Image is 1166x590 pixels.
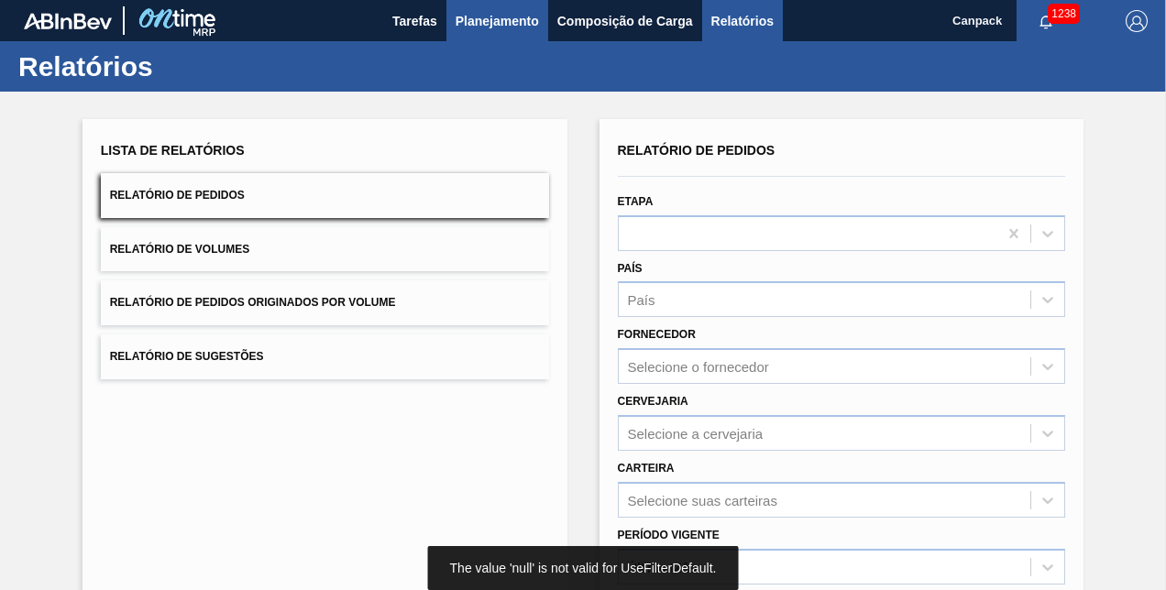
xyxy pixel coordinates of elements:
[1048,4,1080,24] span: 1238
[618,328,696,341] label: Fornecedor
[628,359,769,375] div: Selecione o fornecedor
[618,529,720,541] label: Período Vigente
[450,561,717,575] span: The value 'null' is not valid for UseFilterDefault.
[628,425,764,441] div: Selecione a cervejaria
[101,334,549,379] button: Relatório de Sugestões
[101,280,549,325] button: Relatório de Pedidos Originados por Volume
[101,143,245,158] span: Lista de Relatórios
[618,395,688,408] label: Cervejaria
[101,227,549,272] button: Relatório de Volumes
[456,10,539,32] span: Planejamento
[628,492,777,508] div: Selecione suas carteiras
[110,243,249,256] span: Relatório de Volumes
[110,296,396,309] span: Relatório de Pedidos Originados por Volume
[110,189,245,202] span: Relatório de Pedidos
[711,10,774,32] span: Relatórios
[18,56,344,77] h1: Relatórios
[1126,10,1148,32] img: Logout
[392,10,437,32] span: Tarefas
[618,462,675,475] label: Carteira
[110,350,264,363] span: Relatório de Sugestões
[618,262,643,275] label: País
[101,173,549,218] button: Relatório de Pedidos
[618,143,775,158] span: Relatório de Pedidos
[557,10,693,32] span: Composição de Carga
[24,13,112,29] img: TNhmsLtSVTkK8tSr43FrP2fwEKptu5GPRR3wAAAABJRU5ErkJggg==
[628,292,655,308] div: País
[618,195,654,208] label: Etapa
[1017,8,1075,34] button: Notificações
